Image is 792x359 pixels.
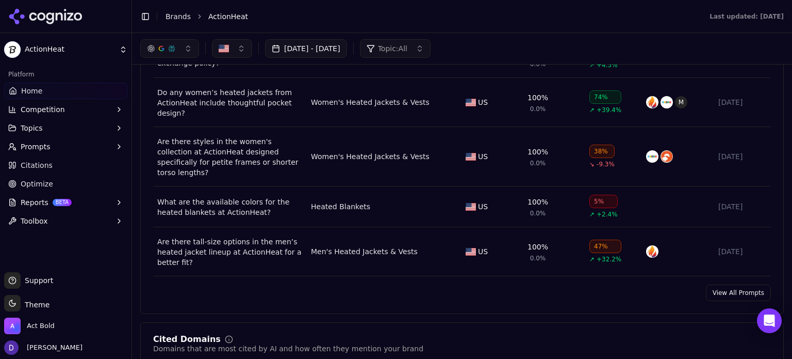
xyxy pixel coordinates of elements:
[166,11,689,22] nav: breadcrumb
[589,61,595,69] span: ↗
[466,99,476,106] img: US flag
[527,147,548,157] div: 100%
[675,96,687,108] span: M
[597,106,621,114] span: +39.4%
[530,209,546,217] span: 0.0%
[4,176,127,192] a: Optimize
[166,12,191,21] a: Brands
[527,197,548,207] div: 100%
[265,39,347,58] button: [DATE] - [DATE]
[478,151,488,162] span: US
[25,45,115,54] span: ActionHeat
[153,14,771,276] div: Data table
[4,318,55,334] button: Open organization switcher
[21,142,51,152] span: Prompts
[23,343,82,352] span: [PERSON_NAME]
[4,157,127,174] a: Citations
[4,138,127,155] button: Prompts
[4,318,21,334] img: Act Bold
[589,145,615,158] div: 38%
[157,237,303,268] a: Are there tall-size options in the men’s heated jacket lineup at ActionHeat for a better fit?
[718,97,767,107] div: [DATE]
[208,11,248,22] span: ActionHeat
[718,201,767,212] div: [DATE]
[21,86,42,96] span: Home
[4,120,127,136] button: Topics
[478,201,488,212] span: US
[4,83,127,99] a: Home
[4,213,127,229] button: Toolbox
[21,197,48,208] span: Reports
[530,254,546,262] span: 0.0%
[661,150,673,163] img: gobi heat
[21,104,65,115] span: Competition
[646,245,658,258] img: thewarmingstore
[527,242,548,252] div: 100%
[597,160,615,168] span: -9.3%
[530,105,546,113] span: 0.0%
[311,151,430,162] a: Women's Heated Jackets & Vests
[757,308,782,333] div: Open Intercom Messenger
[718,151,767,162] div: [DATE]
[157,87,303,118] a: Do any women’s heated jackets from ActionHeat include thoughtful pocket design?
[21,123,43,133] span: Topics
[153,335,221,344] div: Cited Domains
[646,150,658,163] img: ororo
[597,61,618,69] span: +4.5%
[21,275,53,286] span: Support
[661,96,673,108] img: ororo
[311,97,430,107] a: Women's Heated Jackets & Vests
[157,197,303,217] a: What are the available colors for the heated blankets at ActionHeat?
[589,210,595,218] span: ↗
[378,43,407,54] span: Topic: All
[589,106,595,114] span: ↗
[21,216,48,226] span: Toolbox
[466,248,476,256] img: US flag
[478,246,488,257] span: US
[157,136,303,178] a: Are there styles in the women's collection at ActionHeat designed specifically for petite frames ...
[597,210,618,218] span: +2.4%
[4,340,19,355] img: David White
[530,159,546,167] span: 0.0%
[589,160,595,168] span: ↘
[21,160,53,170] span: Citations
[4,194,127,211] button: ReportsBETA
[589,195,618,208] div: 5%
[153,344,423,354] div: Domains that are most cited by AI and how often they mention your brand
[589,255,595,263] span: ↗
[597,255,621,263] span: +32.2%
[706,285,771,301] a: View All Prompts
[478,97,488,107] span: US
[27,321,55,331] span: Act Bold
[4,66,127,83] div: Platform
[718,246,767,257] div: [DATE]
[466,153,476,161] img: US flag
[4,340,82,355] button: Open user button
[311,246,418,257] a: Men's Heated Jackets & Vests
[709,12,784,21] div: Last updated: [DATE]
[21,301,49,309] span: Theme
[53,199,72,206] span: BETA
[646,96,658,108] img: thewarmingstore
[589,240,621,253] div: 47%
[311,201,370,212] a: Heated Blankets
[4,101,127,118] button: Competition
[589,90,621,104] div: 74%
[527,92,548,103] div: 100%
[466,203,476,211] img: US flag
[4,41,21,58] img: ActionHeat
[21,179,53,189] span: Optimize
[219,43,229,54] img: United States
